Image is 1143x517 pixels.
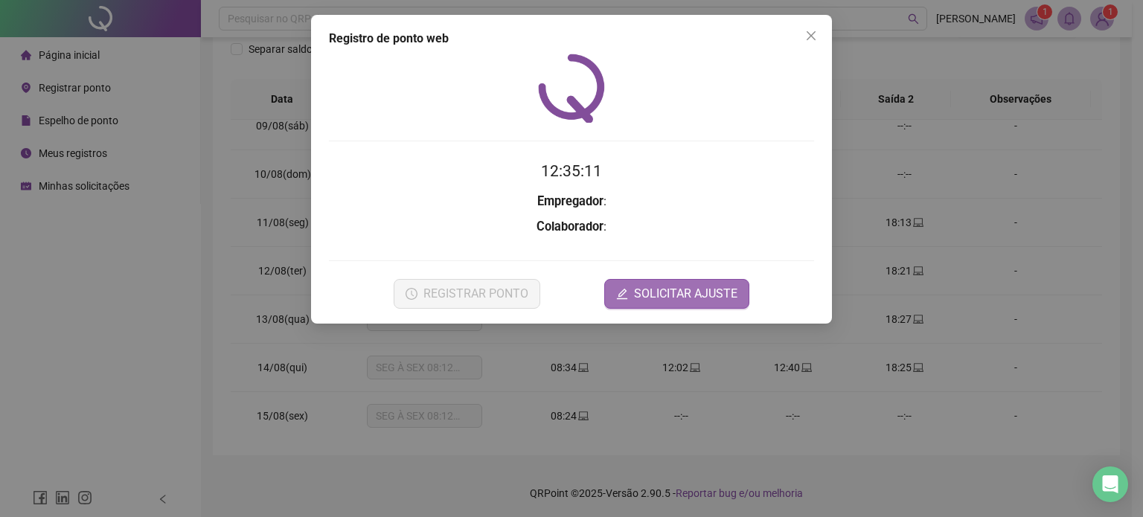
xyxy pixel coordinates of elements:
time: 12:35:11 [541,162,602,180]
strong: Colaborador [537,219,603,234]
span: close [805,30,817,42]
h3: : [329,217,814,237]
strong: Empregador [537,194,603,208]
span: edit [616,288,628,300]
button: Close [799,24,823,48]
div: Registro de ponto web [329,30,814,48]
h3: : [329,192,814,211]
button: editSOLICITAR AJUSTE [604,279,749,309]
img: QRPoint [538,54,605,123]
div: Open Intercom Messenger [1092,466,1128,502]
button: REGISTRAR PONTO [394,279,540,309]
span: SOLICITAR AJUSTE [634,285,737,303]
